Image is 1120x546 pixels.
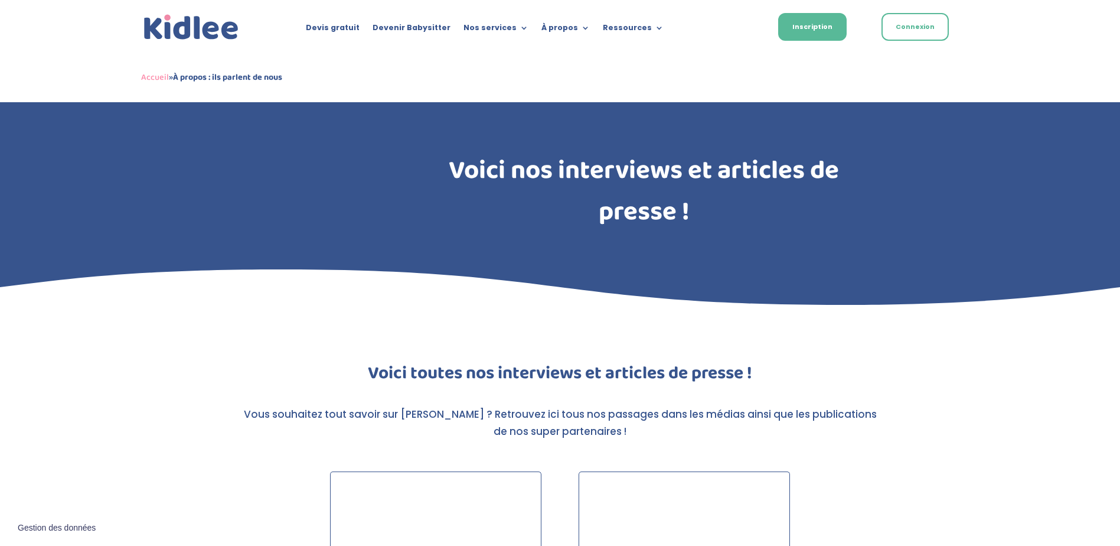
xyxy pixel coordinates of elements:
[141,12,241,43] a: Kidlee Logo
[306,365,814,388] h2: Voici toutes nos interviews et articles de presse !
[11,516,103,541] button: Gestion des données
[306,24,360,37] a: Devis gratuit
[409,150,879,239] h1: Voici nos interviews et articles de presse !
[141,70,282,84] span: »
[734,24,745,31] img: Français
[541,24,590,37] a: À propos
[18,523,96,534] span: Gestion des données
[778,13,847,41] a: Inscription
[141,12,241,43] img: logo_kidlee_bleu
[373,24,450,37] a: Devenir Babysitter
[463,24,528,37] a: Nos services
[881,13,949,41] a: Connexion
[603,24,664,37] a: Ressources
[241,406,879,440] p: Vous souhaitez tout savoir sur [PERSON_NAME] ? Retrouvez ici tous nos passages dans les médias ai...
[141,70,169,84] a: Accueil
[245,150,371,285] img: microphone
[173,70,282,84] strong: À propos : ils parlent de nous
